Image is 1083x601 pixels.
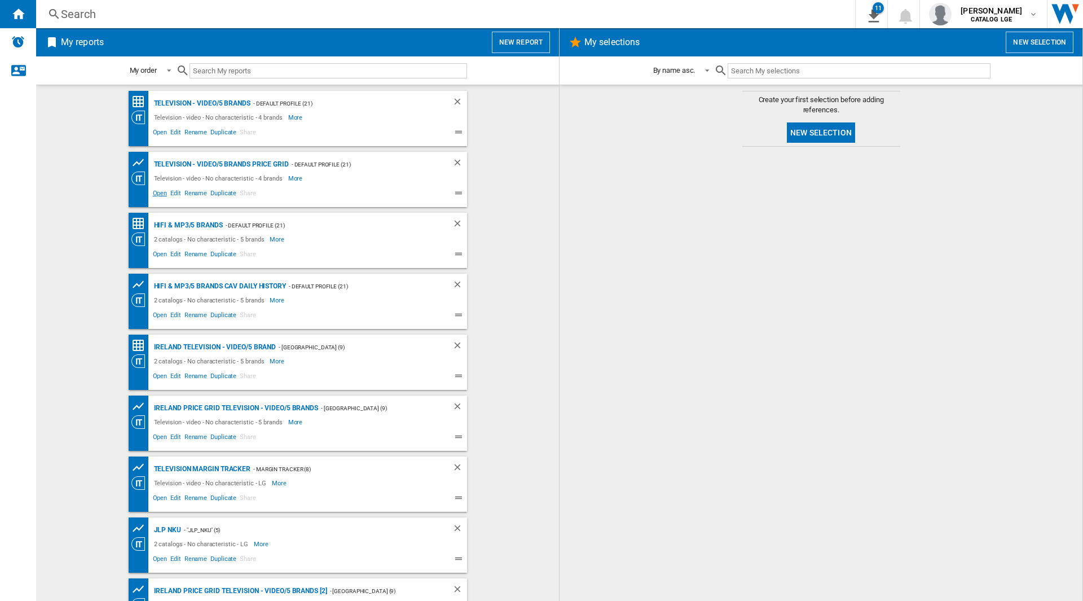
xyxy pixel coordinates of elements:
[59,32,106,53] h2: My reports
[452,523,467,537] div: Delete
[151,310,169,323] span: Open
[151,218,223,232] div: Hifi & mp3/5 brands
[183,310,209,323] span: Rename
[131,339,151,353] div: Price Matrix
[238,493,258,506] span: Share
[169,432,183,445] span: Edit
[183,188,209,201] span: Rename
[61,6,826,22] div: Search
[131,415,151,429] div: Category View
[131,582,151,596] div: Product prices grid
[169,188,183,201] span: Edit
[131,537,151,551] div: Category View
[169,310,183,323] span: Edit
[183,493,209,506] span: Rename
[270,354,286,368] span: More
[131,156,151,170] div: Product prices grid
[169,493,183,506] span: Edit
[452,218,467,232] div: Delete
[452,401,467,415] div: Delete
[131,460,151,475] div: Product prices grid
[653,66,695,74] div: By name asc.
[238,127,258,141] span: Share
[183,249,209,262] span: Rename
[151,462,251,476] div: Television margin tracker
[130,66,157,74] div: My order
[131,476,151,490] div: Category View
[151,432,169,445] span: Open
[151,127,169,141] span: Open
[452,157,467,172] div: Delete
[209,127,238,141] span: Duplicate
[151,249,169,262] span: Open
[183,432,209,445] span: Rename
[151,401,318,415] div: IRELAND Price grid Television - video/5 brands
[209,188,238,201] span: Duplicate
[209,493,238,506] span: Duplicate
[238,371,258,384] span: Share
[452,279,467,293] div: Delete
[318,401,430,415] div: - [GEOGRAPHIC_DATA] (9)
[131,400,151,414] div: Product prices grid
[183,554,209,567] span: Rename
[286,279,430,293] div: - Default profile (21)
[250,96,430,111] div: - Default profile (21)
[151,232,270,246] div: 2 catalogs - No characteristic - 5 brands
[961,5,1022,16] span: [PERSON_NAME]
[288,415,305,429] span: More
[169,554,183,567] span: Edit
[971,16,1012,23] b: CATALOG LGE
[288,111,305,124] span: More
[190,63,467,78] input: Search My reports
[151,96,250,111] div: Television - video/5 brands
[272,476,288,490] span: More
[131,521,151,536] div: Product prices grid
[452,462,467,476] div: Delete
[151,188,169,201] span: Open
[742,95,900,115] span: Create your first selection before adding references.
[492,32,550,53] button: New report
[209,249,238,262] span: Duplicate
[131,354,151,368] div: Category View
[288,172,305,185] span: More
[169,127,183,141] span: Edit
[238,310,258,323] span: Share
[289,157,430,172] div: - Default profile (21)
[238,188,258,201] span: Share
[151,340,276,354] div: IRELAND Television - video/5 brand
[327,584,430,598] div: - [GEOGRAPHIC_DATA] (9)
[151,554,169,567] span: Open
[131,95,151,109] div: Price Matrix
[151,293,270,307] div: 2 catalogs - No characteristic - 5 brands
[238,432,258,445] span: Share
[151,279,286,293] div: Hifi & mp3/5 brands CAV Daily History
[452,584,467,598] div: Delete
[1006,32,1073,53] button: New selection
[582,32,642,53] h2: My selections
[238,249,258,262] span: Share
[151,157,289,172] div: Television - video/5 brands price grid
[169,371,183,384] span: Edit
[929,3,952,25] img: profile.jpg
[151,523,181,537] div: JLP NKU
[452,340,467,354] div: Delete
[151,493,169,506] span: Open
[873,2,884,14] div: 11
[250,462,429,476] div: - margin tracker (8)
[131,217,151,231] div: Price Matrix
[238,554,258,567] span: Share
[131,293,151,307] div: Category View
[209,554,238,567] span: Duplicate
[270,232,286,246] span: More
[151,371,169,384] span: Open
[181,523,430,537] div: - "JLP_NKU" (5)
[151,476,272,490] div: Television - video - No characteristic - LG
[151,111,288,124] div: Television - video - No characteristic - 4 brands
[183,371,209,384] span: Rename
[254,537,270,551] span: More
[131,111,151,124] div: Category View
[151,354,270,368] div: 2 catalogs - No characteristic - 5 brands
[209,371,238,384] span: Duplicate
[223,218,430,232] div: - Default profile (21)
[728,63,990,78] input: Search My selections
